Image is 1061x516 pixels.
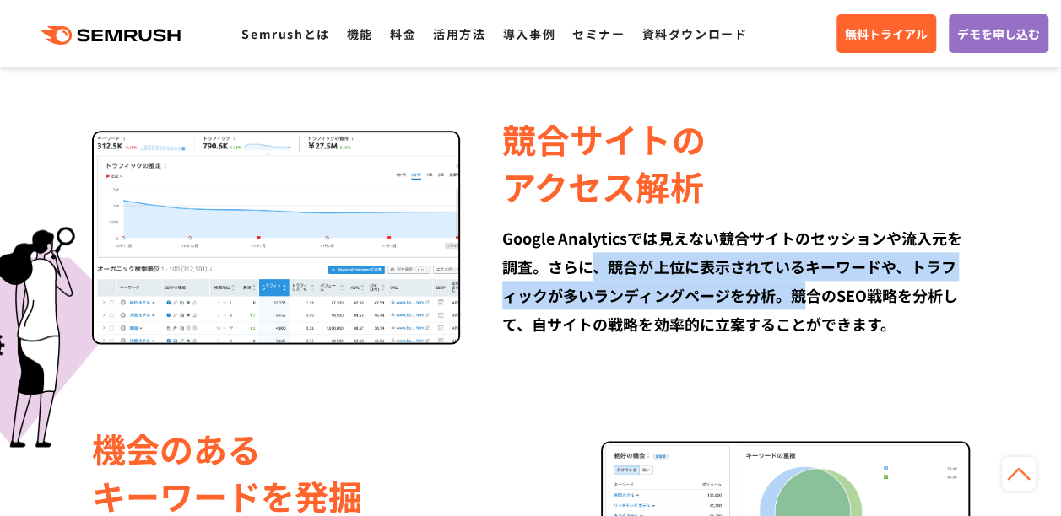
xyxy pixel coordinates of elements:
a: 料金 [390,25,416,42]
span: 無料トライアル [845,24,928,43]
a: 資料ダウンロード [641,25,747,42]
a: 無料トライアル [836,14,936,53]
a: デモを申し込む [949,14,1048,53]
a: 導入事例 [503,25,555,42]
a: 活用方法 [433,25,485,42]
span: デモを申し込む [957,24,1040,43]
a: セミナー [572,25,625,42]
a: Semrushとは [241,25,329,42]
div: 競合サイトの アクセス解析 [502,116,969,210]
a: 機能 [347,25,373,42]
div: Google Analyticsでは見えない競合サイトのセッションや流入元を調査。さらに、競合が上位に表示されているキーワードや、トラフィックが多いランディングページを分析。競合のSEO戦略を分... [502,223,969,338]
